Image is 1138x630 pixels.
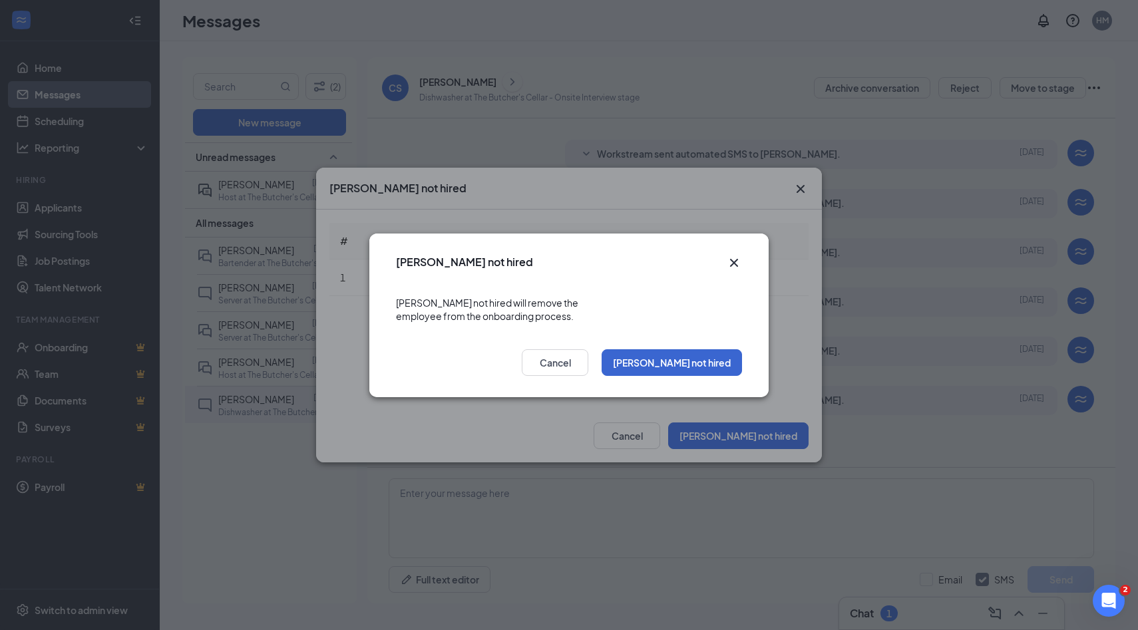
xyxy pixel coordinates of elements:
span: 2 [1120,585,1131,595]
button: [PERSON_NAME] not hired [602,349,742,376]
svg: Cross [726,255,742,271]
div: [PERSON_NAME] not hired will remove the employee from the onboarding process. [396,283,742,336]
h3: [PERSON_NAME] not hired [396,255,533,269]
button: Cancel [522,349,588,376]
iframe: Intercom live chat [1093,585,1125,617]
button: Close [726,255,742,271]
